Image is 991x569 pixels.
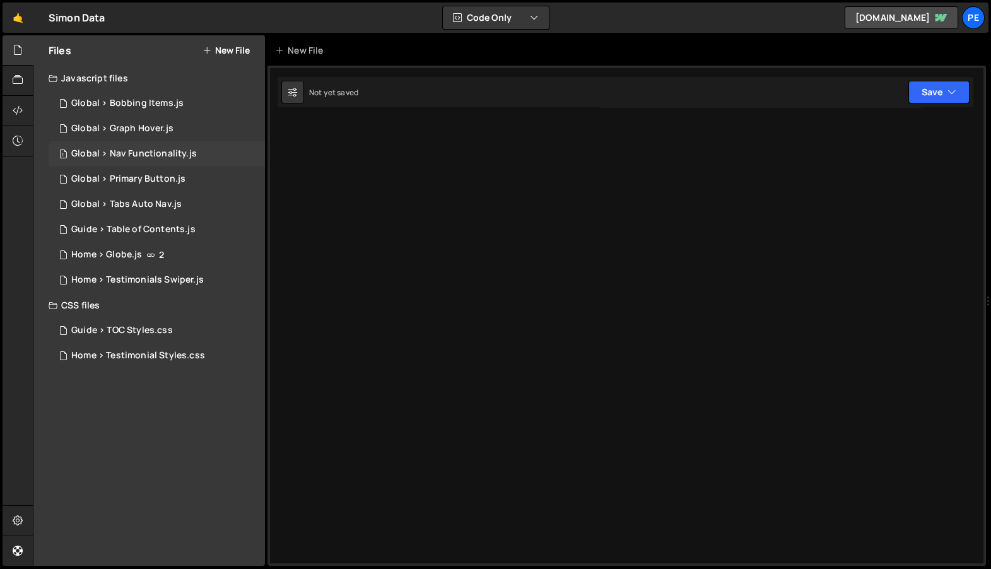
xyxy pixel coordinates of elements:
[71,173,185,185] div: Global > Primary Button.js
[49,116,265,141] div: 16753/45758.js
[309,87,358,98] div: Not yet saved
[71,350,205,361] div: Home > Testimonial Styles.css
[908,81,970,103] button: Save
[49,91,265,116] div: 16753/46060.js
[71,123,173,134] div: Global > Graph Hover.js
[71,148,197,160] div: Global > Nav Functionality.js
[49,44,71,57] h2: Files
[275,44,328,57] div: New File
[49,267,265,293] div: 16753/45792.js
[71,199,182,210] div: Global > Tabs Auto Nav.js
[71,224,195,235] div: Guide > Table of Contents.js
[845,6,958,29] a: [DOMAIN_NAME]
[159,250,164,260] span: 2
[71,249,142,261] div: Home > Globe.js
[49,242,265,267] div: 16753/46016.js
[49,141,265,167] div: 16753/46225.js
[443,6,549,29] button: Code Only
[49,167,265,192] div: 16753/45990.js
[49,192,265,217] div: 16753/46062.js
[202,45,250,56] button: New File
[49,217,265,242] div: 16753/46418.js
[59,150,67,160] span: 1
[71,274,204,286] div: Home > Testimonials Swiper.js
[49,343,265,368] div: 16753/45793.css
[33,293,265,318] div: CSS files
[3,3,33,33] a: 🤙
[49,318,265,343] div: 16753/46419.css
[33,66,265,91] div: Javascript files
[962,6,985,29] a: Pe
[71,325,173,336] div: Guide > TOC Styles.css
[71,98,184,109] div: Global > Bobbing Items.js
[49,10,105,25] div: Simon Data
